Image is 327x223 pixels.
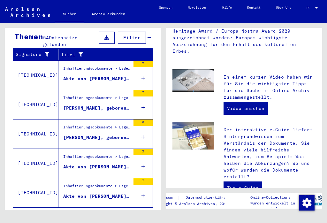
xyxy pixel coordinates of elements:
div: | [152,194,238,201]
td: [TECHNICAL_ID] [13,178,58,207]
a: Video ansehen [224,102,268,115]
div: Akte von [PERSON_NAME], geboren am [DEMOGRAPHIC_DATA] [63,75,130,82]
button: Filter [118,32,146,44]
div: Signature [16,51,50,58]
div: Inhaftierungsdokumente > Lager und Ghettos > Konzentrationslager [GEOGRAPHIC_DATA] > Individuelle... [63,154,130,163]
p: In einem kurzen Video haben wir für Sie die wichtigsten Tipps für die Suche im Online-Archiv zusa... [224,74,316,101]
div: [PERSON_NAME], geboren am [DEMOGRAPHIC_DATA] [63,105,130,112]
div: [PERSON_NAME], geboren am [DEMOGRAPHIC_DATA], geboren in [GEOGRAPHIC_DATA] [63,134,130,141]
div: Signature [16,50,58,60]
p: Unser Online-Archiv ist 2020 mit dem European Heritage Award / Europa Nostra Award 2020 ausgezeic... [172,21,316,55]
a: Zum e-Guide [224,181,262,194]
div: 2 [133,149,153,155]
td: [TECHNICAL_ID] [13,149,58,178]
a: Suchen [55,6,84,23]
img: Zustimmung ändern [299,195,315,211]
p: Die Arolsen Archives Online-Collections [250,189,303,200]
img: video.jpg [172,69,214,92]
div: Inhaftierungsdokumente > Lager und Ghettos > Konzentrationslager Mittelbau ([GEOGRAPHIC_DATA]) > ... [63,124,130,133]
div: Inhaftierungsdokumente > Lager und Ghettos > Konzentrationslager [GEOGRAPHIC_DATA] > Individuelle... [63,183,130,192]
div: Inhaftierungsdokumente > Lager und Ghettos > Konzentrationslager [GEOGRAPHIC_DATA] > Individuelle... [63,65,130,74]
a: Datenschutzerklärung [180,194,238,201]
div: Titel [61,50,145,60]
td: [TECHNICAL_ID] [13,119,58,149]
div: Akte von [PERSON_NAME], geboren am [DEMOGRAPHIC_DATA] [63,193,130,200]
img: Arolsen_neg.svg [5,7,50,17]
div: Titel [61,51,137,58]
div: Inhaftierungsdokumente > Lager und Ghettos > Konzentrationslager [GEOGRAPHIC_DATA] > Individuelle... [63,95,130,104]
p: Der interaktive e-Guide liefert Hintergrundwissen zum Verständnis der Dokumente. Sie finden viele... [224,127,316,180]
span: Filter [123,35,141,41]
a: Archiv erkunden [84,6,133,22]
div: Akte von [PERSON_NAME], geboren am [DEMOGRAPHIC_DATA] [63,164,130,170]
p: Copyright © Arolsen Archives, 2021 [152,201,238,207]
p: wurden entwickelt in Partnerschaft mit [250,200,303,212]
span: DE [307,6,314,10]
img: eguide.jpg [172,122,214,150]
div: 7 [133,178,153,185]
